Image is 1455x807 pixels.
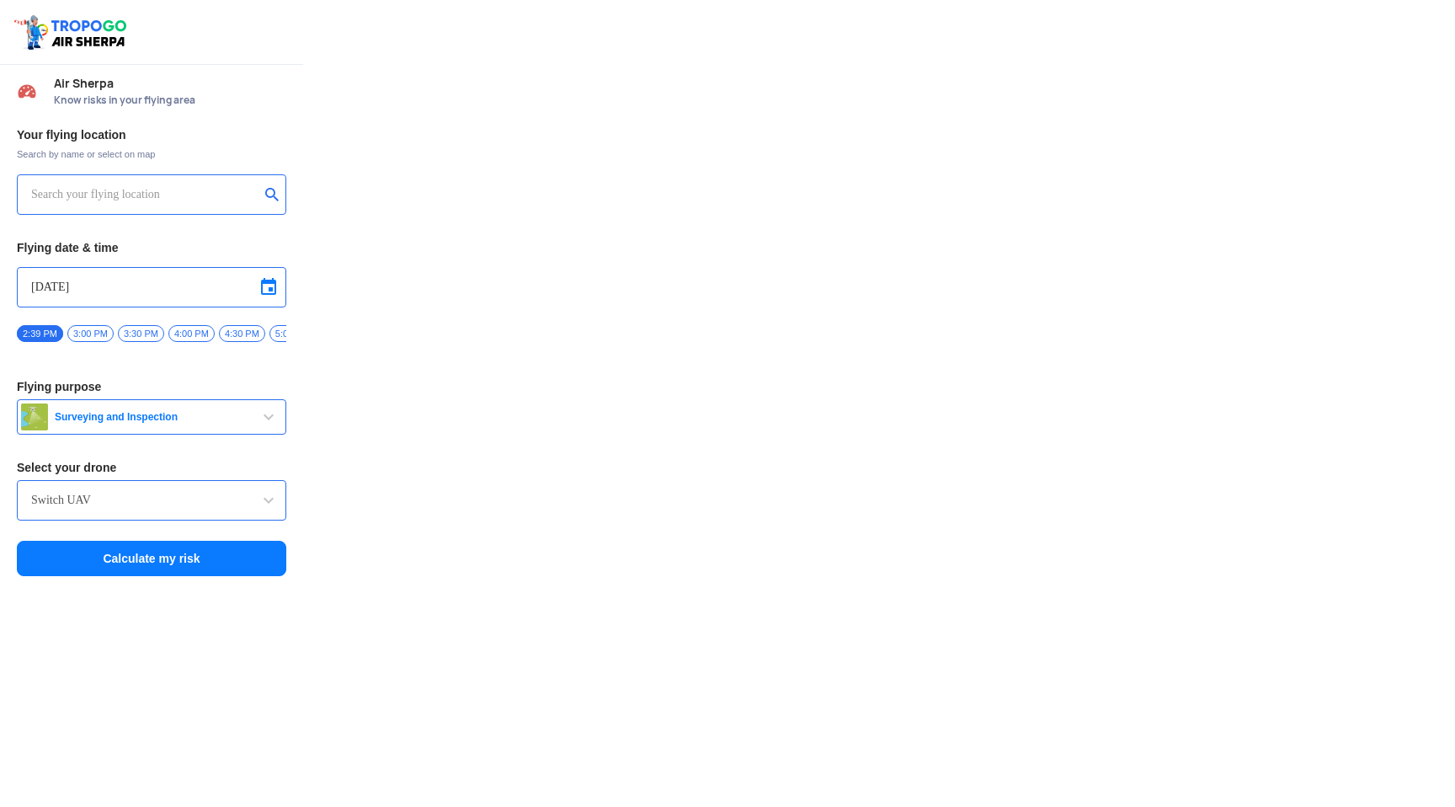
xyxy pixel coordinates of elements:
[219,325,265,342] span: 4:30 PM
[31,184,259,205] input: Search your flying location
[31,490,272,510] input: Search by name or Brand
[269,325,316,342] span: 5:00 PM
[67,325,114,342] span: 3:00 PM
[54,77,286,90] span: Air Sherpa
[17,242,286,254] h3: Flying date & time
[48,410,258,424] span: Surveying and Inspection
[17,129,286,141] h3: Your flying location
[17,381,286,393] h3: Flying purpose
[54,94,286,107] span: Know risks in your flying area
[31,277,272,297] input: Select Date
[168,325,215,342] span: 4:00 PM
[21,403,48,430] img: survey.png
[17,462,286,473] h3: Select your drone
[13,13,132,51] img: ic_tgdronemaps.svg
[17,325,63,342] span: 2:39 PM
[17,147,286,161] span: Search by name or select on map
[17,81,37,101] img: Risk Scores
[17,541,286,576] button: Calculate my risk
[118,325,164,342] span: 3:30 PM
[17,399,286,435] button: Surveying and Inspection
